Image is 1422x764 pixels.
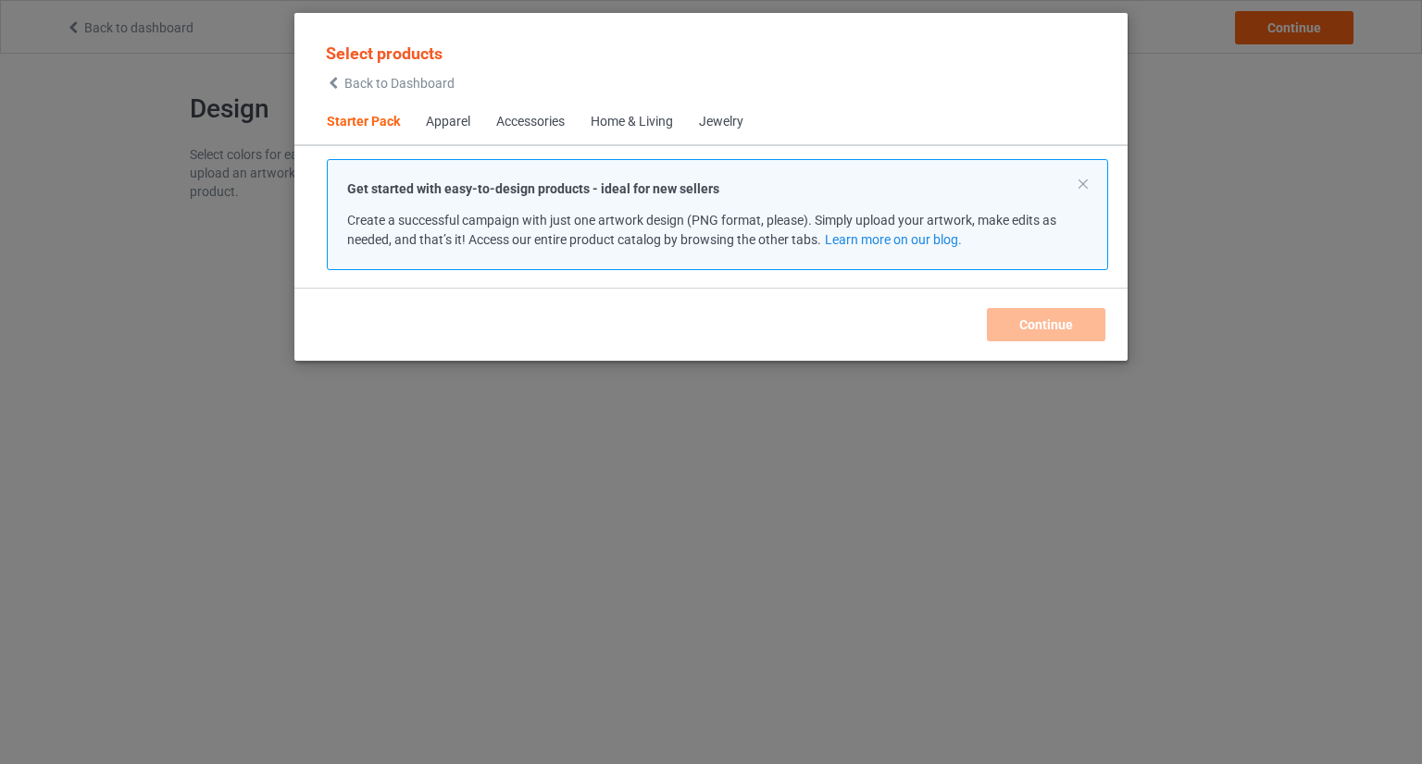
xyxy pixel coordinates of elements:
span: Create a successful campaign with just one artwork design (PNG format, please). Simply upload you... [347,213,1056,247]
div: Home & Living [591,113,673,131]
div: Apparel [426,113,470,131]
div: Accessories [496,113,565,131]
span: Starter Pack [314,100,413,144]
span: Select products [326,43,443,63]
strong: Get started with easy-to-design products - ideal for new sellers [347,181,719,196]
a: Learn more on our blog. [825,232,962,247]
div: Jewelry [699,113,743,131]
span: Back to Dashboard [344,76,455,91]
